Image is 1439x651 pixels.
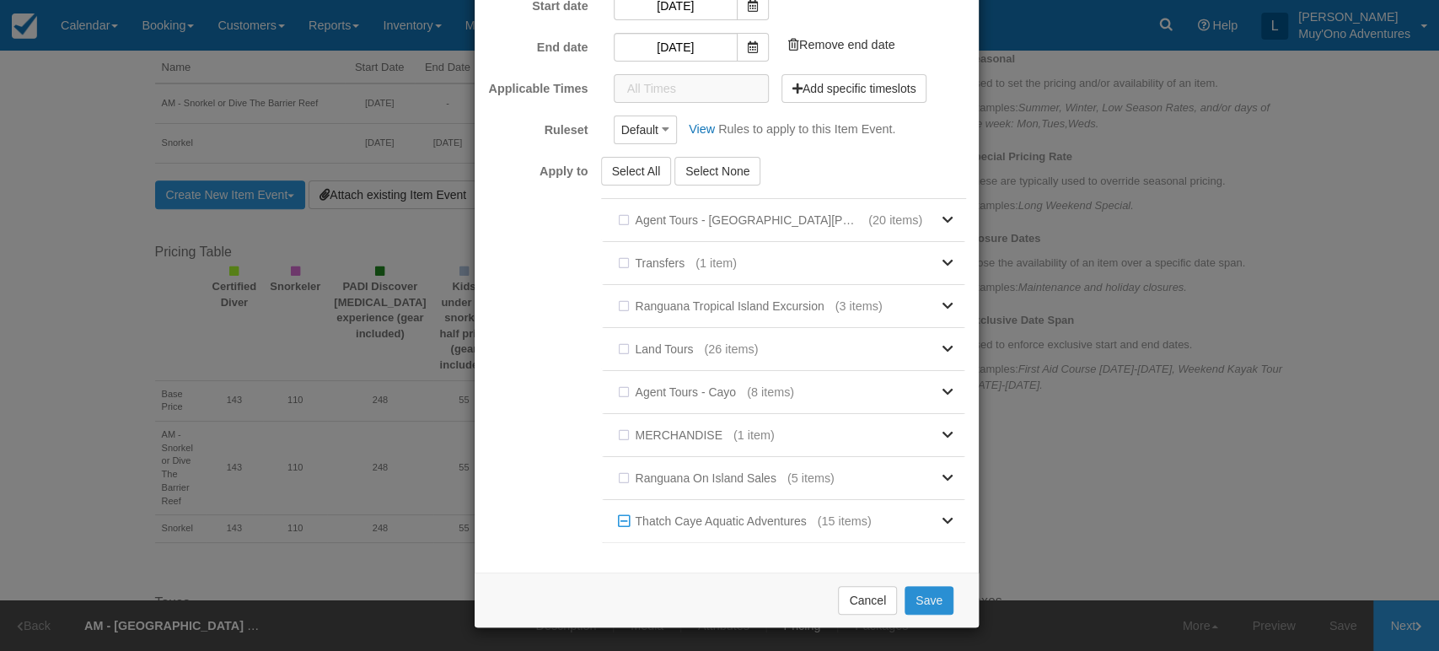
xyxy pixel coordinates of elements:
[475,116,601,139] label: Ruleset
[787,470,835,487] span: (5 items)
[475,74,601,98] label: Applicable Times
[621,121,658,138] span: Default
[614,207,869,233] span: Agent Tours - San Pedro/Caye Caulker/Belize City Tours
[818,513,872,530] span: (15 items)
[614,379,747,405] label: Agent Tours - Cayo
[835,298,883,315] span: (3 items)
[733,427,775,444] span: (1 item)
[674,157,760,186] button: Select None
[614,293,835,319] label: Ranguana Tropical Island Excursion
[704,341,758,358] span: (26 items)
[747,384,794,401] span: (8 items)
[781,31,902,58] a: Remove end date
[781,74,927,103] button: Add specific timeslots
[475,157,601,180] label: Apply to
[695,255,737,272] span: (1 item)
[905,586,953,615] button: Save
[718,121,895,138] p: Rules to apply to this Item Event.
[614,207,869,233] label: Agent Tours - [GEOGRAPHIC_DATA][PERSON_NAME] Caulker/[GEOGRAPHIC_DATA] City Tours
[614,116,678,144] button: Default
[614,250,696,276] label: Transfers
[601,157,672,186] button: Select All
[614,422,733,448] label: MERCHANDISE
[614,336,705,362] label: Land Tours
[614,508,818,534] label: Thatch Caye Aquatic Adventures
[838,586,897,615] button: Cancel
[475,33,601,56] label: End date
[614,465,787,491] label: Ranguana On Island Sales
[868,212,922,229] span: (20 items)
[680,122,715,136] a: View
